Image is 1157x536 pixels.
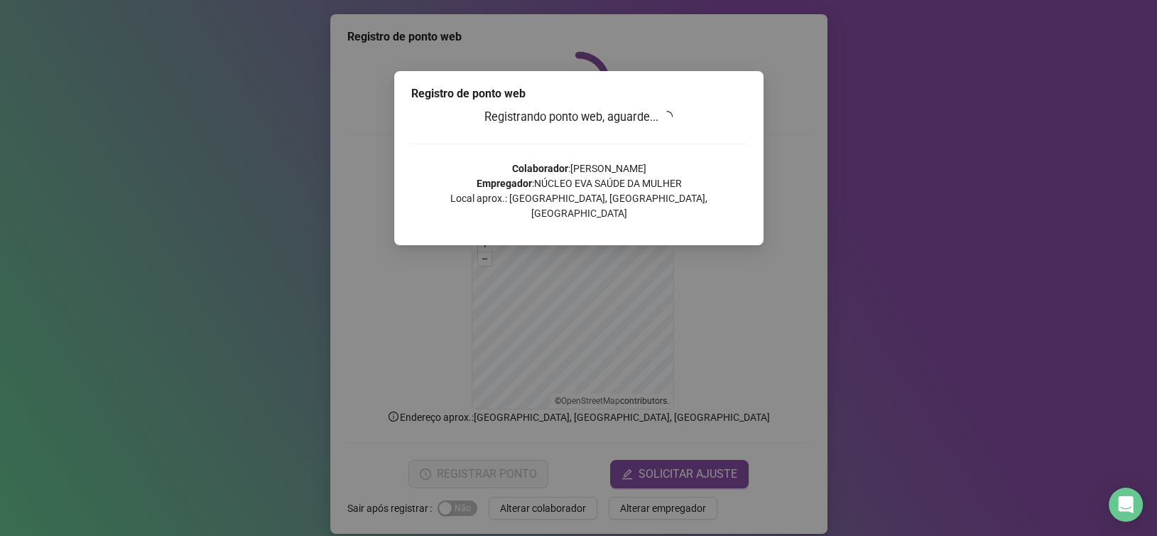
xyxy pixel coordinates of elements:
span: loading [660,109,673,123]
strong: Colaborador [511,163,567,174]
strong: Empregador [476,178,531,189]
div: Open Intercom Messenger [1109,488,1143,522]
h3: Registrando ponto web, aguarde... [411,108,746,127]
div: Registro de ponto web [411,85,746,102]
p: : [PERSON_NAME] : NÚCLEO EVA SAÚDE DA MULHER Local aprox.: [GEOGRAPHIC_DATA], [GEOGRAPHIC_DATA], ... [411,161,746,221]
